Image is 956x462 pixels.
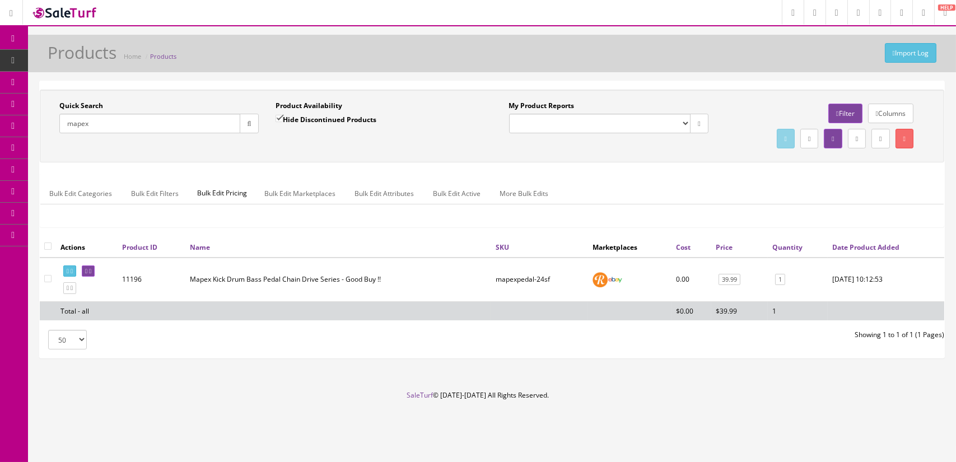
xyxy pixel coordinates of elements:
[491,258,588,302] td: mapexpedal-24sf
[768,301,828,320] td: 1
[775,274,785,286] a: 1
[255,183,344,204] a: Bulk Edit Marketplaces
[868,104,913,123] a: Columns
[276,114,376,125] label: Hide Discontinued Products
[772,242,803,252] a: Quantity
[885,43,936,63] a: Import Log
[40,183,121,204] a: Bulk Edit Categories
[509,101,575,111] label: My Product Reports
[832,242,899,252] a: Date Product Added
[492,330,953,340] div: Showing 1 to 1 of 1 (1 Pages)
[593,272,608,287] img: reverb
[608,272,623,287] img: ebay
[716,242,733,252] a: Price
[56,301,118,320] td: Total - all
[122,183,188,204] a: Bulk Edit Filters
[719,274,740,286] a: 39.99
[407,390,433,400] a: SaleTurf
[938,4,955,11] span: HELP
[496,242,509,252] a: SKU
[346,183,423,204] a: Bulk Edit Attributes
[118,258,185,302] td: 11196
[150,52,176,60] a: Products
[124,52,141,60] a: Home
[56,237,118,257] th: Actions
[671,258,711,302] td: 0.00
[276,115,283,122] input: Hide Discontinued Products
[190,242,210,252] a: Name
[122,242,157,252] a: Product ID
[59,114,240,133] input: Search
[671,301,711,320] td: $0.00
[189,183,255,204] span: Bulk Edit Pricing
[828,258,944,302] td: 2024-10-31 10:12:53
[676,242,691,252] a: Cost
[588,237,671,257] th: Marketplaces
[828,104,862,123] a: Filter
[276,101,342,111] label: Product Availability
[48,43,116,62] h1: Products
[31,5,99,20] img: SaleTurf
[185,258,491,302] td: Mapex Kick Drum Bass Pedal Chain Drive Series - Good Buy !!
[711,301,768,320] td: $39.99
[59,101,103,111] label: Quick Search
[424,183,489,204] a: Bulk Edit Active
[491,183,557,204] a: More Bulk Edits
